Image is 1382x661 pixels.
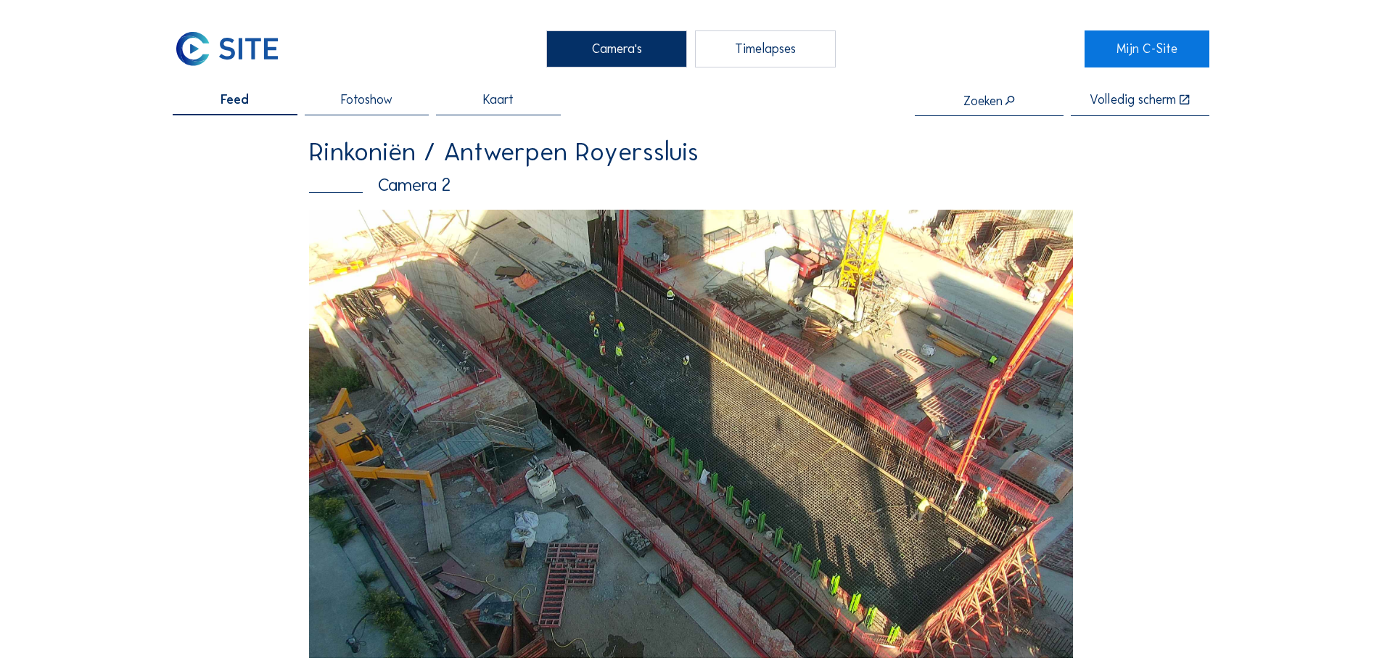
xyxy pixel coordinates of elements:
[173,30,281,67] img: C-SITE Logo
[309,139,1073,165] div: Rinkoniën / Antwerpen Royerssluis
[546,30,687,67] div: Camera's
[341,94,392,107] span: Fotoshow
[483,94,514,107] span: Kaart
[173,30,297,67] a: C-SITE Logo
[1090,94,1176,107] div: Volledig scherm
[695,30,836,67] div: Timelapses
[309,210,1073,658] img: Image
[309,176,1073,194] div: Camera 2
[221,94,249,107] span: Feed
[1085,30,1209,67] a: Mijn C-Site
